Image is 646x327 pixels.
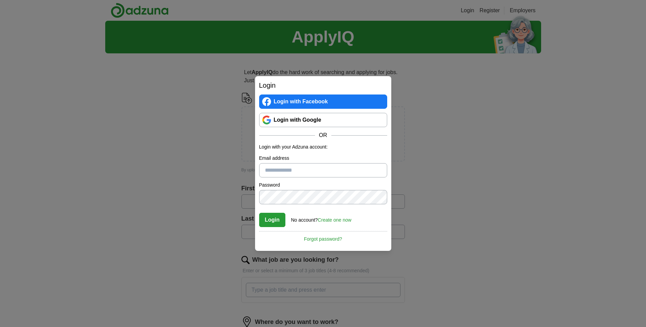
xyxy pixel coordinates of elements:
div: No account? [291,212,351,224]
a: Forgot password? [259,231,387,243]
label: Password [259,182,387,189]
span: OR [315,131,331,139]
label: Email address [259,155,387,162]
a: Login with Google [259,113,387,127]
a: Create one now [318,217,351,223]
p: Login with your Adzuna account: [259,143,387,151]
a: Login with Facebook [259,94,387,109]
button: Login [259,213,286,227]
h2: Login [259,80,387,90]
